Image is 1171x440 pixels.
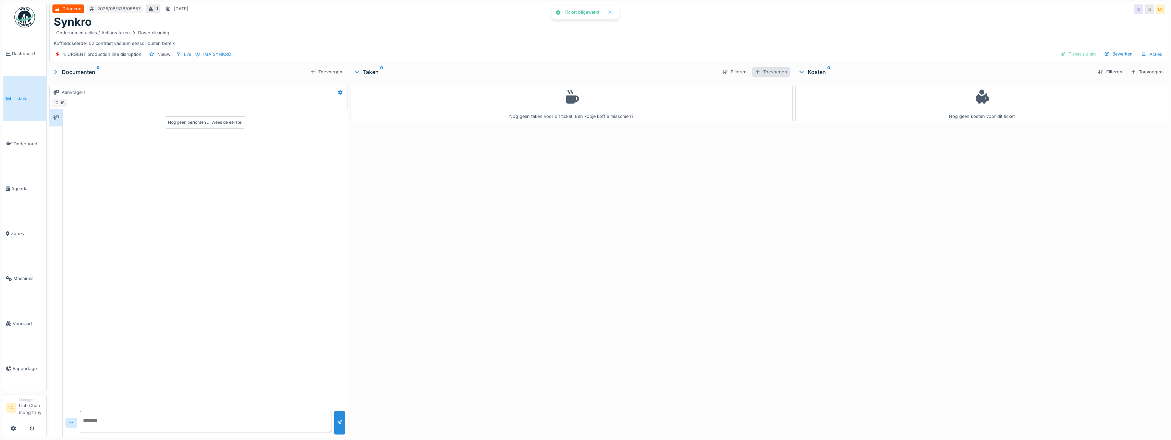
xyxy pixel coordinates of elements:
[1101,49,1135,59] div: Bewerken
[52,68,307,76] div: Documenten
[380,68,383,76] sup: 0
[11,230,44,237] span: Zones
[97,68,100,76] sup: 0
[13,140,44,147] span: Onderhoud
[1134,4,1143,14] div: IS
[203,51,231,58] div: IMA SYNKRO
[13,275,44,282] span: Machines
[1058,49,1099,59] div: Ticket sluiten
[827,68,830,76] sup: 0
[3,211,46,256] a: Zones
[1156,4,1165,14] div: LC
[54,15,92,28] h1: Synkro
[307,67,345,76] div: Toevoegen
[14,7,35,27] img: Badge_color-CXgf-gQk.svg
[12,50,44,57] span: Dashboard
[184,51,192,58] div: L79
[56,29,169,36] div: Ondernomen acties / Actions taken Doser cleaning
[13,365,44,372] span: Rapportage
[798,68,1093,76] div: Kosten
[13,95,44,102] span: Tickets
[156,5,158,12] div: 1
[3,166,46,211] a: Agenda
[13,320,44,327] span: Voorraad
[174,5,188,12] div: [DATE]
[1138,49,1165,59] div: Acties
[355,88,788,120] div: Nog geen taken voor dit ticket. Een kopje koffie misschien?
[62,5,82,12] div: Dringend
[63,51,142,58] div: 1. URGENT production line disruption
[97,5,141,12] div: 2025/08/336/05857
[3,346,46,391] a: Rapportage
[168,119,242,125] div: Nog geen berichten … Wees de eerste!
[564,10,599,15] div: Ticket bijgewerkt
[58,98,68,108] div: IS
[720,67,749,76] div: Filteren
[6,397,44,420] a: LC ManagerLinh Chau mong thuy
[3,31,46,76] a: Dashboard
[51,98,61,108] div: LC
[62,89,86,96] div: Aanvragers
[3,121,46,166] a: Onderhoud
[11,185,44,192] span: Agenda
[19,397,44,418] li: Linh Chau mong thuy
[54,28,1164,46] div: Koffiedoseerder 02 contrast vacuum sensor buiten bereik
[353,68,717,76] div: Taken
[1145,4,1154,14] div: IS
[800,88,1164,120] div: Nog geen kosten voor dit ticket
[157,51,170,58] div: Nieuw
[3,301,46,346] a: Voorraad
[3,256,46,301] a: Machines
[19,397,44,402] div: Manager
[1095,67,1125,76] div: Filteren
[1128,67,1166,76] div: Toevoegen
[6,403,16,413] li: LC
[752,67,790,76] div: Toevoegen
[3,76,46,121] a: Tickets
